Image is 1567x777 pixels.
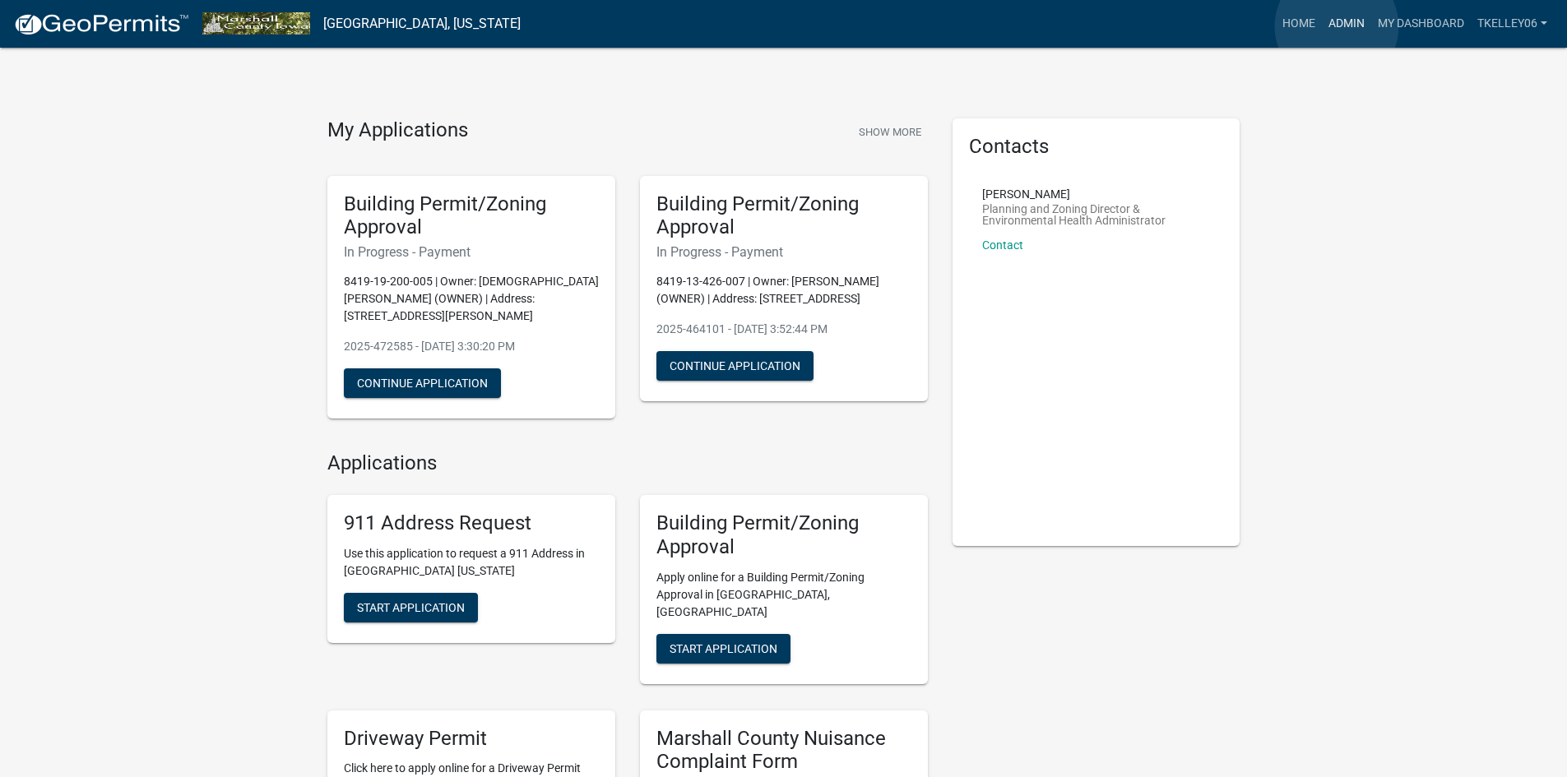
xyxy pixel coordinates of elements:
p: [PERSON_NAME] [982,188,1211,200]
p: Use this application to request a 911 Address in [GEOGRAPHIC_DATA] [US_STATE] [344,545,599,580]
a: Home [1276,8,1322,39]
a: My Dashboard [1371,8,1471,39]
h6: In Progress - Payment [344,244,599,260]
h5: Building Permit/Zoning Approval [656,192,911,240]
p: Click here to apply online for a Driveway Permit [344,760,599,777]
h5: Building Permit/Zoning Approval [656,511,911,559]
button: Start Application [656,634,790,664]
p: Apply online for a Building Permit/Zoning Approval in [GEOGRAPHIC_DATA], [GEOGRAPHIC_DATA] [656,569,911,621]
span: Start Application [670,641,777,654]
h4: Applications [327,451,928,475]
p: 2025-472585 - [DATE] 3:30:20 PM [344,338,599,355]
h6: In Progress - Payment [656,244,911,260]
button: Continue Application [656,351,814,381]
h5: Building Permit/Zoning Approval [344,192,599,240]
h5: Driveway Permit [344,727,599,751]
button: Continue Application [344,368,501,398]
a: [GEOGRAPHIC_DATA], [US_STATE] [323,10,521,38]
p: Planning and Zoning Director & Environmental Health Administrator [982,203,1211,226]
p: 2025-464101 - [DATE] 3:52:44 PM [656,321,911,338]
span: Start Application [357,600,465,613]
img: Marshall County, Iowa [202,12,310,35]
h4: My Applications [327,118,468,143]
button: Start Application [344,593,478,622]
button: Show More [852,118,928,146]
p: 8419-13-426-007 | Owner: [PERSON_NAME] (OWNER) | Address: [STREET_ADDRESS] [656,273,911,308]
a: Admin [1322,8,1371,39]
a: Tkelley06 [1471,8,1554,39]
p: 8419-19-200-005 | Owner: [DEMOGRAPHIC_DATA][PERSON_NAME] (OWNER) | Address: [STREET_ADDRESS][PERS... [344,273,599,325]
h5: Marshall County Nuisance Complaint Form [656,727,911,775]
h5: 911 Address Request [344,511,599,535]
h5: Contacts [969,135,1224,159]
a: Contact [982,238,1023,252]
